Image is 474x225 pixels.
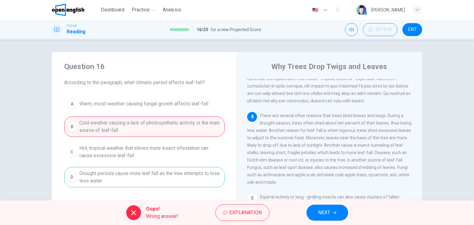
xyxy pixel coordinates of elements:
h1: Reading [67,28,85,35]
span: There are several other reasons that trees shed leaves and twigs. During a drought season, trees ... [247,113,412,185]
span: Explanation [229,208,262,217]
span: EXIT [408,27,417,32]
span: TOEFL® [67,24,77,28]
img: Profile picture [356,5,366,15]
span: Oops! [146,205,178,213]
button: EXIT [402,23,422,36]
span: According to the paragraph, what climatic period affects leaf-fall? [64,79,225,86]
div: Hide [363,23,397,36]
span: Dashboard [101,6,124,14]
span: for a new Projected Score [210,26,261,33]
span: NEXT [318,208,330,217]
a: OpenEnglish logo [52,4,98,16]
button: Dashboard [98,4,127,15]
div: 5 [247,193,257,203]
button: NEXT [306,205,348,221]
button: Analysis [160,4,184,15]
button: Explanation [215,204,269,221]
span: 16 / 20 [197,26,208,33]
button: 00:16:50 [363,23,397,36]
div: Mute [345,23,358,36]
h4: Why Trees Drop Twigs and Leaves [271,62,387,72]
button: Practice [129,4,158,15]
div: [PERSON_NAME] [371,6,405,14]
span: Wrong answer! [146,213,178,220]
img: en [311,8,319,12]
h4: Question 16 [64,62,225,72]
span: Practice [132,6,150,14]
img: OpenEnglish logo [52,4,84,16]
span: 00:16:50 [376,27,392,32]
div: 4 [247,112,257,122]
span: Analysis [163,6,181,14]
